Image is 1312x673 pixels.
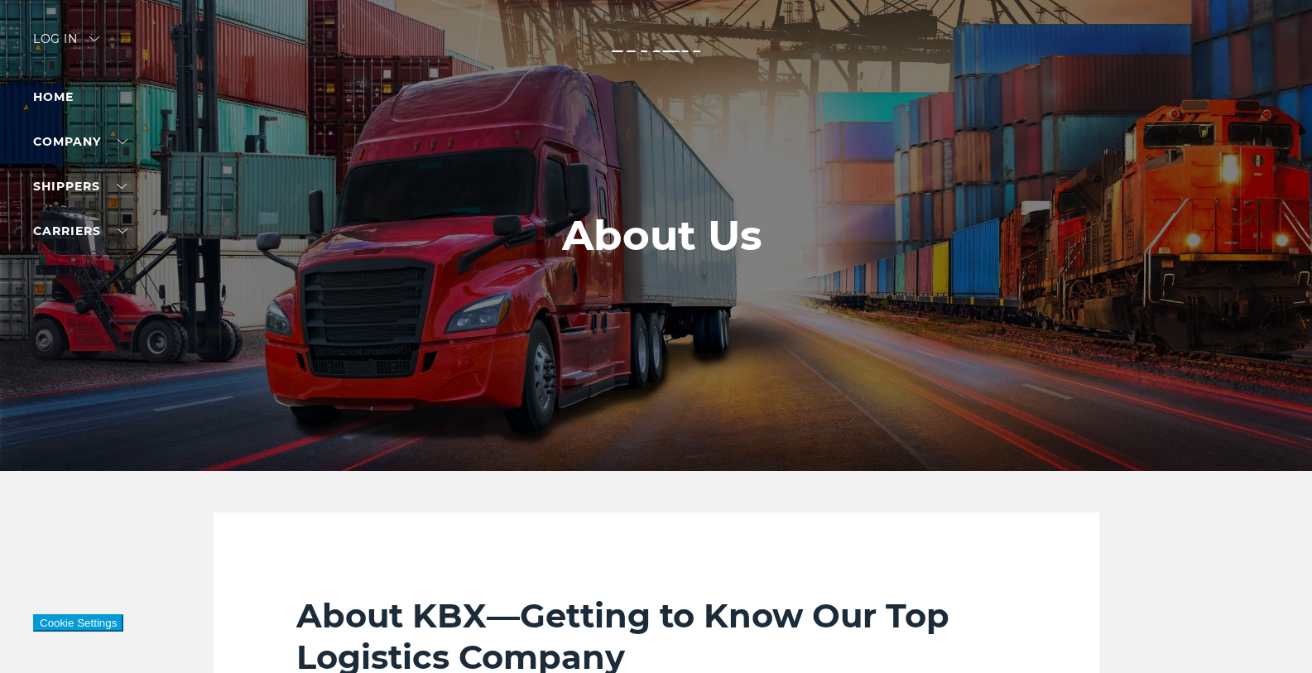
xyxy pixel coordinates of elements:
[89,36,99,41] img: arrow
[33,33,99,57] div: Log in
[594,33,718,106] img: kbx logo
[33,614,123,632] button: Cookie Settings
[33,179,127,194] a: SHIPPERS
[562,212,762,260] h1: About Us
[33,134,127,149] a: Company
[33,224,127,238] a: Carriers
[33,89,74,104] a: Home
